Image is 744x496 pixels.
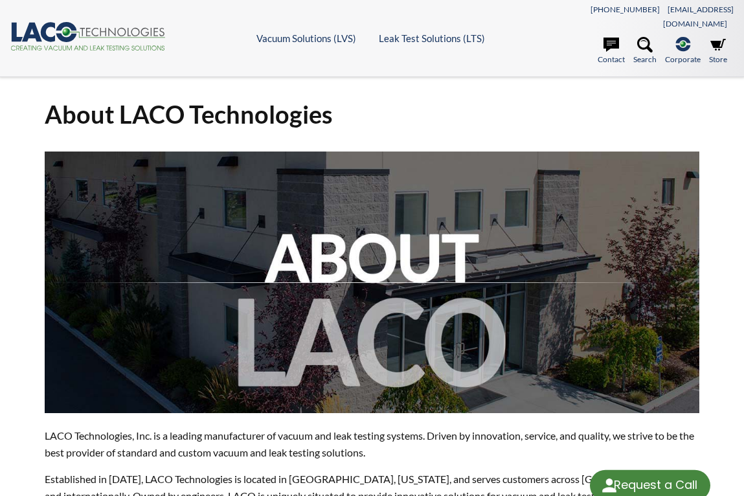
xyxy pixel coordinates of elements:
[709,37,727,65] a: Store
[663,5,734,28] a: [EMAIL_ADDRESS][DOMAIN_NAME]
[379,32,485,44] a: Leak Test Solutions (LTS)
[45,152,699,413] img: about-laco.jpg
[665,53,701,65] span: Corporate
[45,427,699,460] p: LACO Technologies, Inc. is a leading manufacturer of vacuum and leak testing systems. Driven by i...
[598,37,625,65] a: Contact
[591,5,660,14] a: [PHONE_NUMBER]
[256,32,356,44] a: Vacuum Solutions (LVS)
[633,37,657,65] a: Search
[45,98,699,130] h1: About LACO Technologies
[599,475,620,496] img: round button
